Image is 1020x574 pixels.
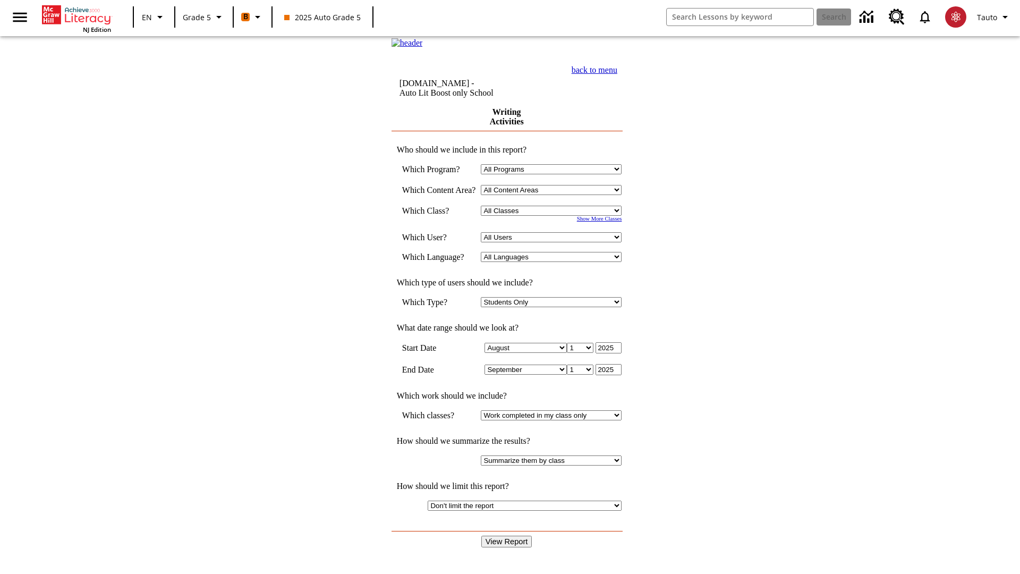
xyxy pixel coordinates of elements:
nobr: Auto Lit Boost only School [399,88,494,97]
a: Notifications [911,3,939,31]
img: header [392,38,423,48]
td: Which type of users should we include? [392,278,622,288]
input: View Report [481,536,532,547]
button: Language: EN, Select a language [137,7,171,27]
td: Who should we include in this report? [392,145,622,155]
button: Select a new avatar [939,3,973,31]
td: [DOMAIN_NAME] - [399,79,534,98]
td: What date range should we look at? [392,323,622,333]
a: back to menu [572,65,617,74]
a: Resource Center, Will open in new tab [882,3,911,31]
button: Profile/Settings [973,7,1016,27]
button: Open side menu [4,2,36,33]
td: Which Type? [402,297,476,307]
button: Grade: Grade 5, Select a grade [178,7,229,27]
div: Home [42,3,111,33]
td: Which Language? [402,252,476,262]
td: Which work should we include? [392,391,622,401]
nobr: Which Content Area? [402,185,476,195]
td: Which Class? [402,206,476,216]
a: Show More Classes [577,216,622,222]
span: Grade 5 [183,12,211,23]
span: NJ Edition [83,26,111,33]
td: How should we limit this report? [392,482,622,491]
td: Which classes? [402,410,476,420]
a: Writing Activities [490,107,524,126]
a: Data Center [853,3,882,32]
img: avatar image [945,6,966,28]
td: Start Date [402,342,476,353]
input: search field [667,9,813,26]
td: Which Program? [402,164,476,174]
span: 2025 Auto Grade 5 [284,12,361,23]
td: Which User? [402,232,476,242]
span: Tauto [977,12,997,23]
td: End Date [402,364,476,375]
span: B [243,10,248,23]
span: EN [142,12,152,23]
td: How should we summarize the results? [392,436,622,446]
button: Boost Class color is orange. Change class color [237,7,268,27]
